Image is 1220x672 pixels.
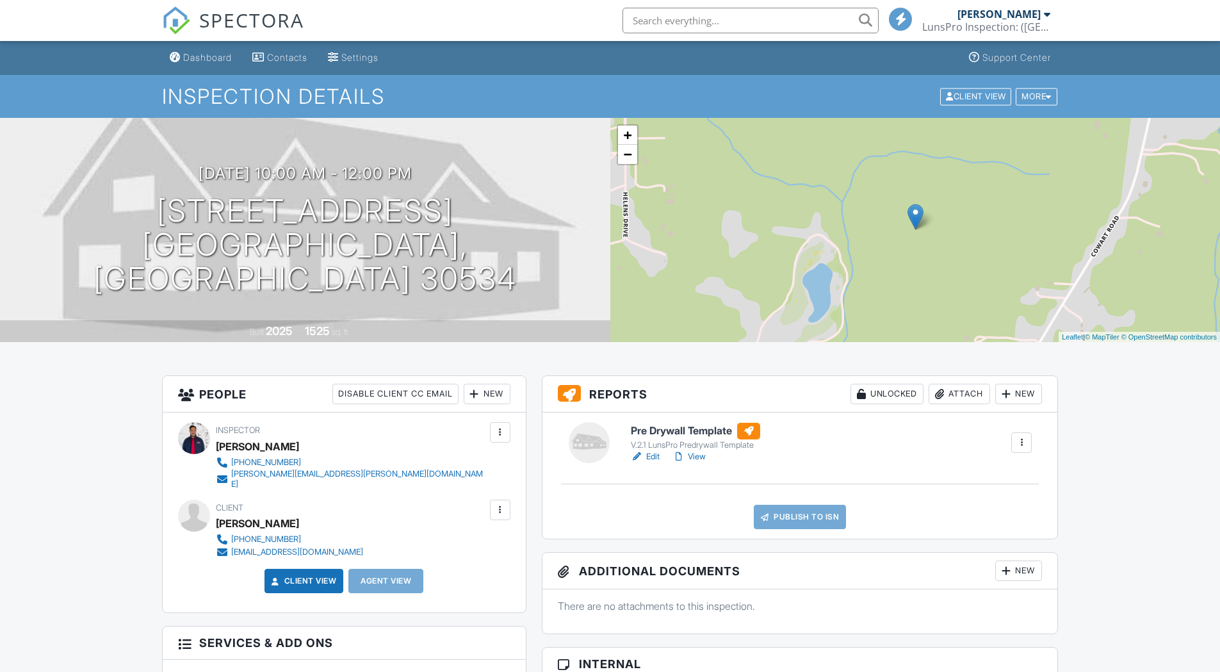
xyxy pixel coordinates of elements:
[929,384,990,404] div: Attach
[231,547,363,557] div: [EMAIL_ADDRESS][DOMAIN_NAME]
[542,376,1058,413] h3: Reports
[922,20,1050,33] div: LunsPro Inspection: (Atlanta)
[964,46,1056,70] a: Support Center
[672,450,706,463] a: View
[231,457,301,468] div: [PHONE_NUMBER]
[754,505,846,529] a: Publish to ISN
[199,165,412,182] h3: [DATE] 10:00 am - 12:00 pm
[266,324,293,338] div: 2025
[305,324,330,338] div: 1525
[231,534,301,545] div: [PHONE_NUMBER]
[165,46,237,70] a: Dashboard
[162,17,304,44] a: SPECTORA
[20,194,590,295] h1: [STREET_ADDRESS] [GEOGRAPHIC_DATA], [GEOGRAPHIC_DATA] 30534
[216,533,363,546] a: [PHONE_NUMBER]
[850,384,923,404] div: Unlocked
[957,8,1041,20] div: [PERSON_NAME]
[631,440,760,450] div: V.2.1 LunsPro Predrywall Template
[939,91,1014,101] a: Client View
[323,46,384,70] a: Settings
[622,8,879,33] input: Search everything...
[631,423,760,439] h6: Pre Drywall Template
[199,6,304,33] span: SPECTORA
[1016,88,1057,105] div: More
[940,88,1011,105] div: Client View
[995,384,1042,404] div: New
[1062,333,1083,341] a: Leaflet
[631,423,760,451] a: Pre Drywall Template V.2.1 LunsPro Predrywall Template
[464,384,510,404] div: New
[1085,333,1119,341] a: © MapTiler
[618,145,637,164] a: Zoom out
[183,52,232,63] div: Dashboard
[216,456,487,469] a: [PHONE_NUMBER]
[250,327,264,337] span: Built
[162,85,1059,108] h1: Inspection Details
[558,599,1043,613] p: There are no attachments to this inspection.
[216,514,299,533] div: [PERSON_NAME]
[216,503,243,512] span: Client
[631,450,660,463] a: Edit
[163,627,526,660] h3: Services & Add ons
[1059,332,1220,343] div: |
[163,376,526,413] h3: People
[231,469,487,489] div: [PERSON_NAME][EMAIL_ADDRESS][PERSON_NAME][DOMAIN_NAME]
[1121,333,1217,341] a: © OpenStreetMap contributors
[247,46,313,70] a: Contacts
[982,52,1051,63] div: Support Center
[618,126,637,145] a: Zoom in
[332,327,350,337] span: sq. ft.
[216,437,299,456] div: [PERSON_NAME]
[542,553,1058,589] h3: Additional Documents
[332,384,459,404] div: Disable Client CC Email
[269,575,337,587] a: Client View
[995,561,1042,581] div: New
[267,52,307,63] div: Contacts
[341,52,378,63] div: Settings
[216,425,260,435] span: Inspector
[162,6,190,35] img: The Best Home Inspection Software - Spectora
[216,546,363,559] a: [EMAIL_ADDRESS][DOMAIN_NAME]
[216,469,487,489] a: [PERSON_NAME][EMAIL_ADDRESS][PERSON_NAME][DOMAIN_NAME]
